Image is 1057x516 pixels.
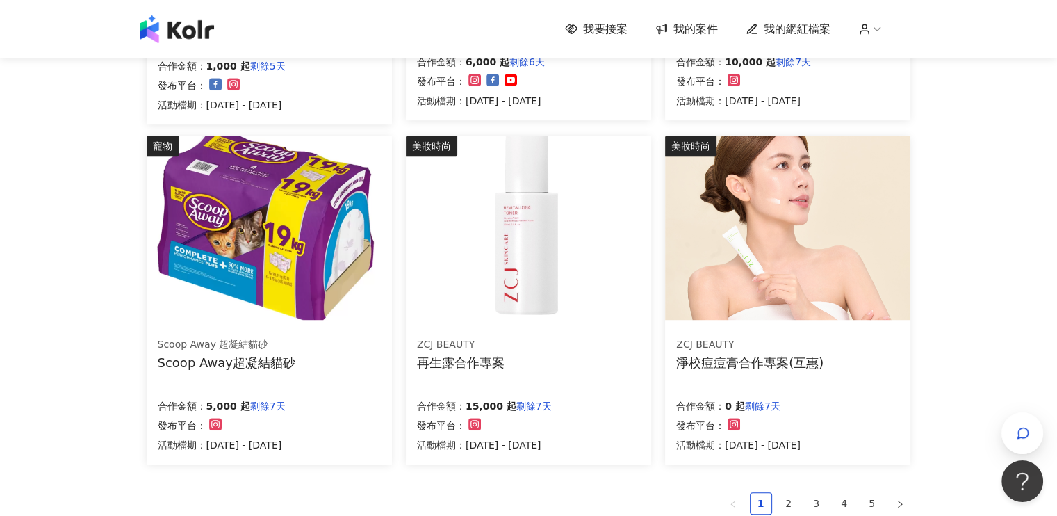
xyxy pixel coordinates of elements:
[250,58,286,74] p: 剩餘5天
[417,354,505,371] div: 再生露合作專案
[673,22,718,37] span: 我的案件
[158,354,295,371] div: Scoop Away超凝結貓砂
[206,398,250,414] p: 5,000 起
[147,136,179,156] div: 寵物
[516,398,552,414] p: 剩餘7天
[158,417,206,434] p: 發布平台：
[665,136,910,320] img: 淨校痘痘膏
[665,136,716,156] div: 美妝時尚
[158,97,286,113] p: 活動檔期：[DATE] - [DATE]
[158,437,286,453] p: 活動檔期：[DATE] - [DATE]
[764,22,830,37] span: 我的網紅檔案
[406,136,650,320] img: 再生微導晶露
[745,398,780,414] p: 剩餘7天
[1001,460,1043,502] iframe: Help Scout Beacon - Open
[805,492,828,515] li: 3
[746,22,830,37] a: 我的網紅檔案
[466,54,509,70] p: 6,000 起
[778,492,800,515] li: 2
[862,493,883,514] a: 5
[583,22,628,37] span: 我要接案
[889,492,911,515] li: Next Page
[158,398,206,414] p: 合作金額：
[725,398,745,414] p: 0 起
[676,54,725,70] p: 合作金額：
[406,136,457,156] div: 美妝時尚
[889,492,911,515] button: right
[676,437,801,453] p: 活動檔期：[DATE] - [DATE]
[509,54,545,70] p: 剩餘6天
[725,54,776,70] p: 10,000 起
[722,492,744,515] button: left
[250,398,286,414] p: 剩餘7天
[751,493,771,514] a: 1
[417,398,466,414] p: 合作金額：
[417,437,552,453] p: 活動檔期：[DATE] - [DATE]
[417,338,505,352] div: ZCJ BEAUTY
[147,136,391,320] img: Scoop Away超凝結貓砂
[806,493,827,514] a: 3
[676,338,824,352] div: ZCJ BEAUTY
[655,22,718,37] a: 我的案件
[417,417,466,434] p: 發布平台：
[417,92,545,109] p: 活動檔期：[DATE] - [DATE]
[722,492,744,515] li: Previous Page
[417,73,466,90] p: 發布平台：
[158,77,206,94] p: 發布平台：
[861,492,883,515] li: 5
[833,492,855,515] li: 4
[676,92,811,109] p: 活動檔期：[DATE] - [DATE]
[565,22,628,37] a: 我要接案
[676,73,725,90] p: 發布平台：
[676,398,725,414] p: 合作金額：
[676,354,824,371] div: 淨校痘痘膏合作專案(互惠)
[676,417,725,434] p: 發布平台：
[834,493,855,514] a: 4
[140,15,214,43] img: logo
[158,338,295,352] div: Scoop Away 超凝結貓砂
[896,500,904,508] span: right
[466,398,516,414] p: 15,000 起
[778,493,799,514] a: 2
[417,54,466,70] p: 合作金額：
[750,492,772,515] li: 1
[158,58,206,74] p: 合作金額：
[776,54,811,70] p: 剩餘7天
[206,58,250,74] p: 1,000 起
[729,500,737,508] span: left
